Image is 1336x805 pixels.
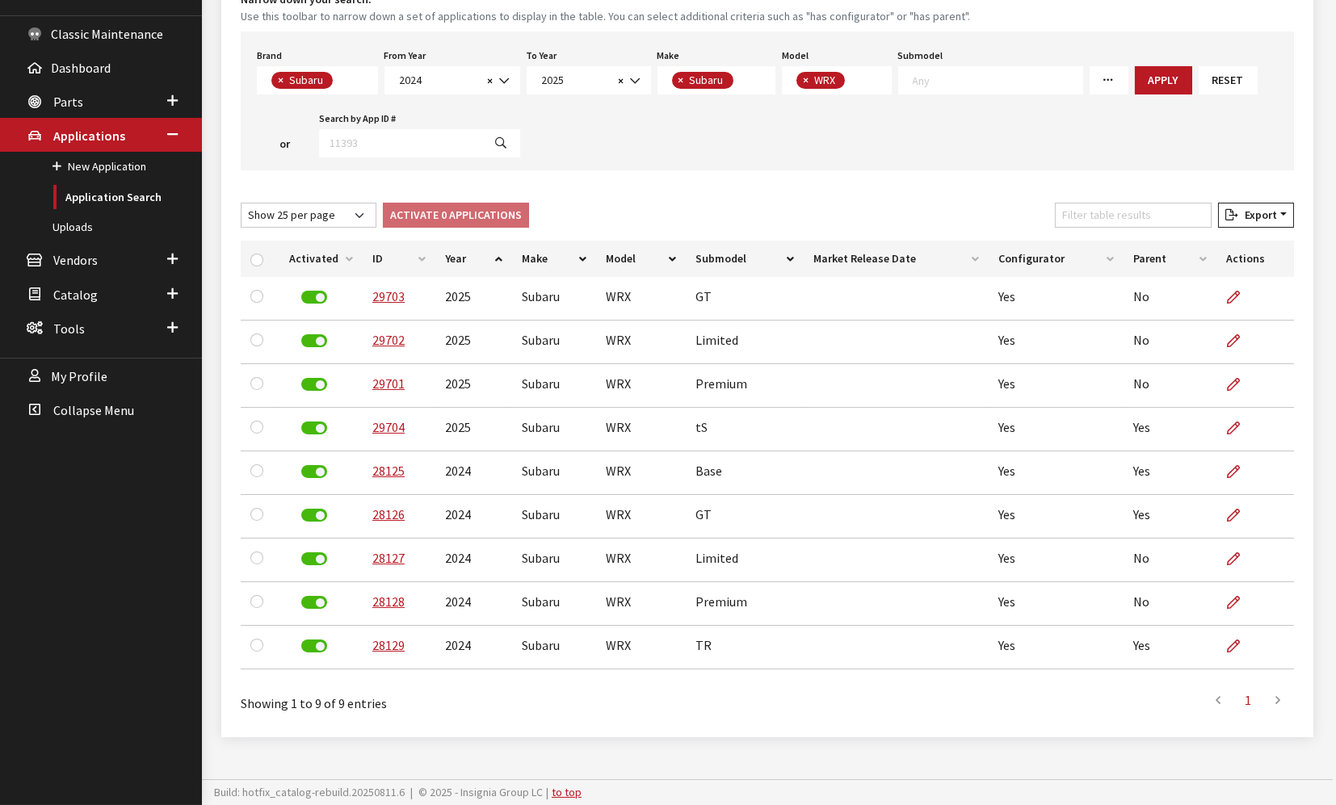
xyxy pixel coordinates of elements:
td: WRX [596,408,686,451]
a: 28127 [372,550,405,566]
a: 29702 [372,332,405,348]
a: 1 [1233,684,1262,716]
td: 2024 [435,495,512,539]
td: Yes [1124,626,1216,669]
th: Configurator: activate to sort column ascending [989,241,1124,277]
td: Yes [1124,451,1216,495]
th: ID: activate to sort column ascending [363,241,435,277]
a: 28126 [372,506,405,522]
label: Submodel [898,48,943,63]
td: No [1124,321,1216,364]
td: Yes [989,277,1124,321]
label: Make [657,48,680,63]
th: Make: activate to sort column ascending [512,241,596,277]
td: WRX [596,626,686,669]
td: No [1124,539,1216,582]
textarea: Search [849,74,858,89]
td: Yes [989,451,1124,495]
a: 29704 [372,419,405,435]
button: Remove item [672,72,688,89]
small: Use this toolbar to narrow down a set of applications to display in the table. You can select add... [241,8,1294,25]
td: No [1124,582,1216,626]
span: Dashboard [51,60,111,76]
label: Deactivate Application [301,639,327,652]
th: Parent: activate to sort column ascending [1124,241,1216,277]
td: GT [686,277,804,321]
label: Deactivate Application [301,378,327,391]
input: 11393 [319,129,482,157]
span: × [619,73,624,88]
td: WRX [596,495,686,539]
td: 2024 [435,451,512,495]
label: Deactivate Application [301,596,327,609]
button: Remove all items [483,72,494,90]
a: 29701 [372,375,405,392]
span: Export [1238,208,1277,222]
span: or [279,136,290,153]
td: Yes [989,582,1124,626]
a: Edit Application [1226,495,1254,535]
td: Yes [989,321,1124,364]
a: Edit Application [1226,277,1254,317]
button: Remove item [271,72,288,89]
a: Edit Application [1226,582,1254,623]
td: 2025 [435,364,512,408]
span: | [410,785,413,799]
td: TR [686,626,804,669]
td: tS [686,408,804,451]
td: WRX [596,582,686,626]
td: Yes [989,408,1124,451]
td: Limited [686,321,804,364]
th: Submodel: activate to sort column ascending [686,241,804,277]
a: Edit Application [1226,539,1254,579]
a: Edit Application [1226,321,1254,361]
label: Search by App ID # [319,111,396,126]
span: Subaru [288,73,327,87]
th: Market Release Date: activate to sort column ascending [804,241,989,277]
td: 2025 [435,277,512,321]
a: to top [552,785,582,799]
td: Yes [989,495,1124,539]
a: Edit Application [1226,364,1254,405]
td: WRX [596,277,686,321]
label: Model [782,48,809,63]
div: Showing 1 to 9 of 9 entries [241,682,668,713]
span: | [546,785,548,799]
a: Edit Application [1226,626,1254,666]
span: My Profile [51,368,107,384]
th: Model: activate to sort column ascending [596,241,686,277]
label: Deactivate Application [301,509,327,522]
span: Classic Maintenance [51,26,163,42]
span: Catalog [53,287,98,303]
th: Actions [1216,241,1294,277]
button: Apply [1135,66,1192,94]
span: Applications [53,128,125,144]
td: Subaru [512,626,596,669]
td: Subaru [512,364,596,408]
td: No [1124,364,1216,408]
td: Subaru [512,495,596,539]
td: Yes [1124,495,1216,539]
td: Yes [989,539,1124,582]
span: × [488,73,494,88]
span: Build: hotfix_catalog-rebuild.20250811.6 [214,785,405,799]
td: No [1124,277,1216,321]
button: Export [1218,203,1294,228]
td: Subaru [512,539,596,582]
span: Collapse Menu [53,402,134,418]
span: WRX [813,73,839,87]
textarea: Search [337,74,346,89]
li: Subaru [672,72,733,89]
span: Vendors [53,253,98,269]
td: Subaru [512,451,596,495]
td: WRX [596,539,686,582]
li: Subaru [271,72,333,89]
label: Deactivate Application [301,552,327,565]
th: Activated: activate to sort column ascending [279,241,363,277]
a: 28125 [372,463,405,479]
span: 2024 [395,72,483,89]
span: 2025 [537,72,614,89]
label: From Year [384,48,426,63]
label: Brand [257,48,282,63]
a: 28129 [372,637,405,653]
